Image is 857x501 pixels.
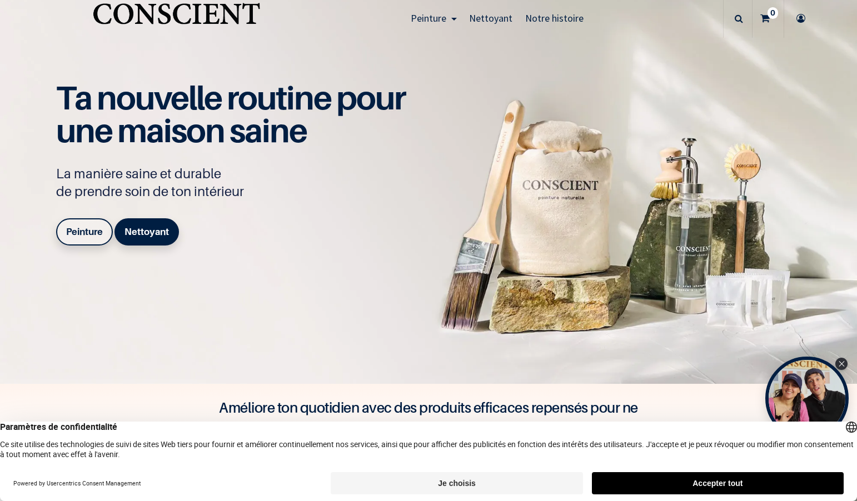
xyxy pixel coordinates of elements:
[9,9,43,43] button: Open chat widget
[56,165,417,201] p: La manière saine et durable de prendre soin de ton intérieur
[56,218,113,245] a: Peinture
[835,358,848,370] div: Close Tolstoy widget
[206,397,651,439] h4: Améliore ton quotidien avec des produits efficaces repensés pour ne présenter aucun danger pour t...
[411,12,446,24] span: Peinture
[525,12,584,24] span: Notre histoire
[124,226,169,237] b: Nettoyant
[469,12,512,24] span: Nettoyant
[66,226,103,237] b: Peinture
[765,357,849,440] div: Tolstoy bubble widget
[765,357,849,440] div: Open Tolstoy
[765,357,849,440] div: Open Tolstoy widget
[56,78,405,150] span: Ta nouvelle routine pour une maison saine
[114,218,179,245] a: Nettoyant
[768,7,778,18] sup: 0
